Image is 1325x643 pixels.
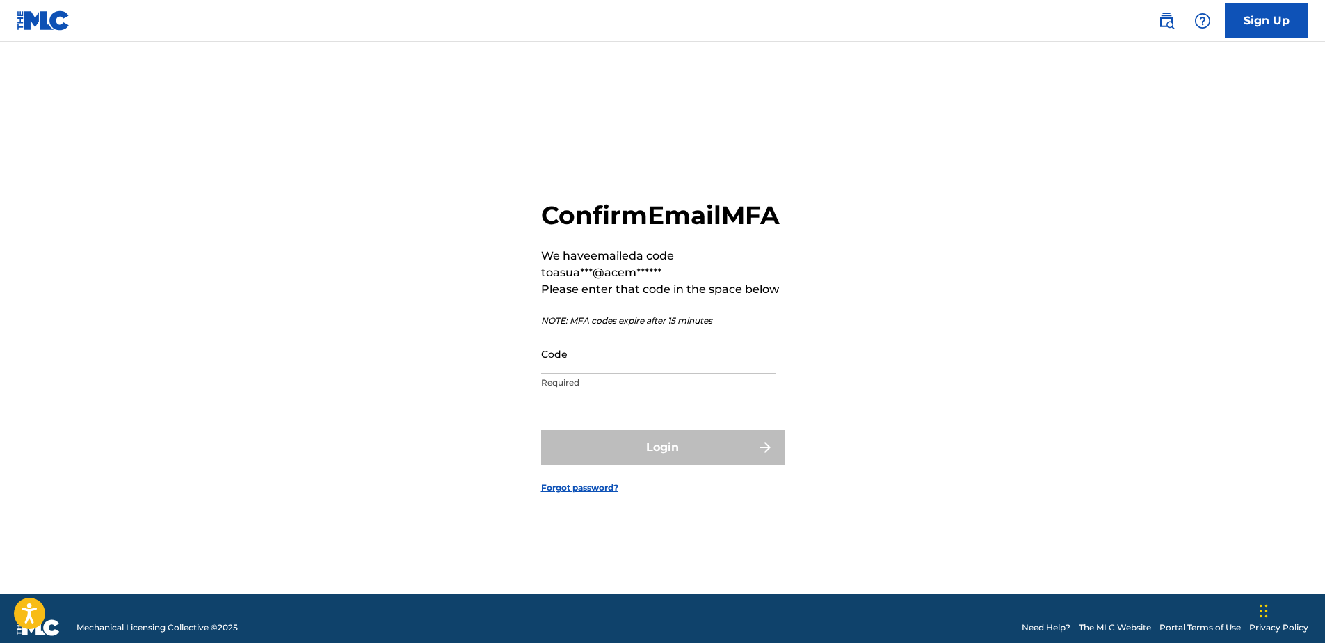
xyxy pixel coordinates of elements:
div: Help [1189,7,1216,35]
p: Please enter that code in the space below [541,281,785,298]
h2: Confirm Email MFA [541,200,785,231]
p: NOTE: MFA codes expire after 15 minutes [541,315,785,327]
span: Mechanical Licensing Collective © 2025 [77,621,238,634]
a: Portal Terms of Use [1159,621,1241,634]
p: Required [541,376,776,389]
a: Public Search [1153,7,1180,35]
a: Need Help? [1022,621,1070,634]
a: Privacy Policy [1249,621,1308,634]
iframe: Chat Widget [1255,576,1325,643]
img: search [1158,13,1175,29]
div: Drag [1260,590,1268,632]
a: The MLC Website [1079,621,1151,634]
img: MLC Logo [17,10,70,31]
img: help [1194,13,1211,29]
img: logo [17,619,60,636]
a: Forgot password? [541,482,618,494]
a: Sign Up [1225,3,1308,38]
